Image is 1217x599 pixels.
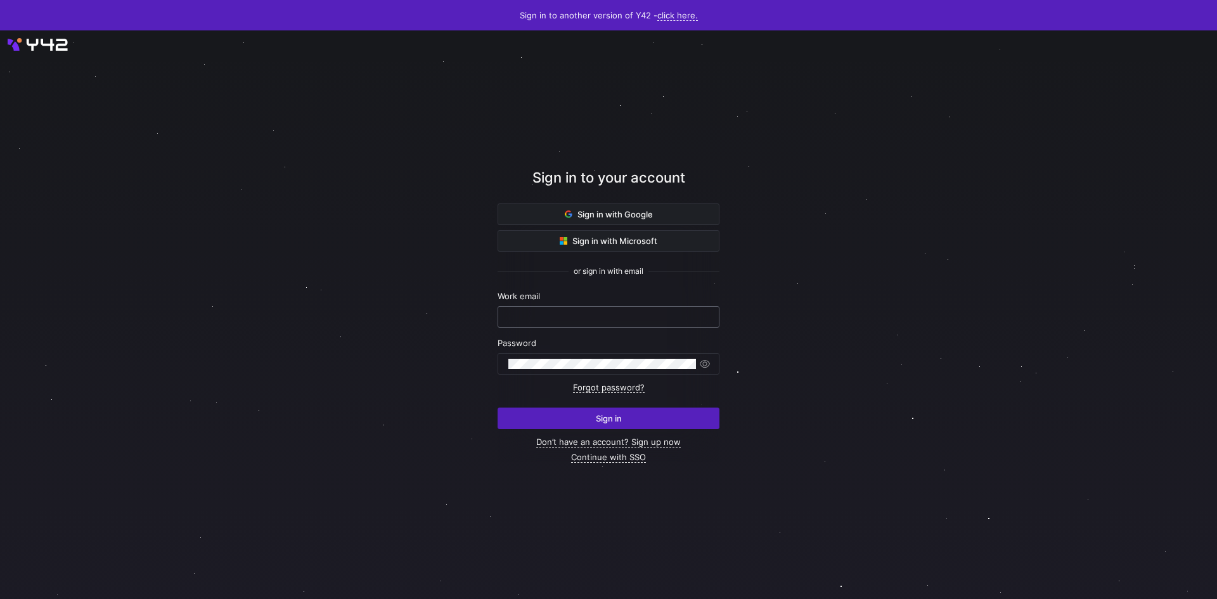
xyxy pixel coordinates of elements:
[571,452,646,463] a: Continue with SSO
[498,338,536,348] span: Password
[536,437,681,448] a: Don’t have an account? Sign up now
[560,236,657,246] span: Sign in with Microsoft
[498,291,540,301] span: Work email
[498,230,719,252] button: Sign in with Microsoft
[596,413,622,423] span: Sign in
[498,167,719,203] div: Sign in to your account
[565,209,653,219] span: Sign in with Google
[573,382,645,393] a: Forgot password?
[498,203,719,225] button: Sign in with Google
[498,408,719,429] button: Sign in
[657,10,698,21] a: click here.
[574,267,643,276] span: or sign in with email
